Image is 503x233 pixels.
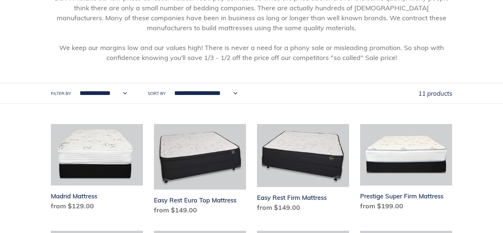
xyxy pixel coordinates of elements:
a: Madrid Mattress [51,124,143,214]
span: We keep our margins low and our values high! There is never a need for a phony sale or misleading... [59,43,444,62]
span: 11 products [418,89,452,97]
a: Easy Rest Euro Top Mattress [154,124,246,218]
label: Filter by [51,90,71,97]
a: Easy Rest Firm Mattress [257,124,349,215]
a: Prestige Super Firm Mattress [360,124,452,214]
label: Sort by [148,90,166,97]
